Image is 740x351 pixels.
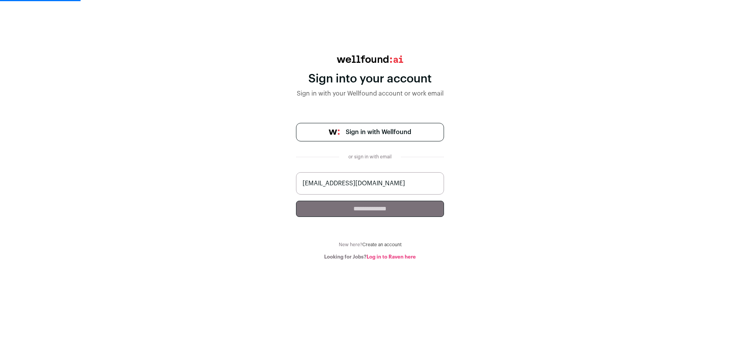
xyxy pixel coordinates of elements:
div: Sign into your account [296,72,444,86]
div: New here? [296,242,444,248]
a: Log in to Raven here [367,254,416,259]
div: or sign in with email [345,154,395,160]
img: wellfound:ai [337,55,403,63]
a: Create an account [362,242,402,247]
img: wellfound-symbol-flush-black-fb3c872781a75f747ccb3a119075da62bfe97bd399995f84a933054e44a575c4.png [329,129,340,135]
span: Sign in with Wellfound [346,128,411,137]
input: name@work-email.com [296,172,444,195]
div: Sign in with your Wellfound account or work email [296,89,444,98]
a: Sign in with Wellfound [296,123,444,141]
div: Looking for Jobs? [296,254,444,260]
